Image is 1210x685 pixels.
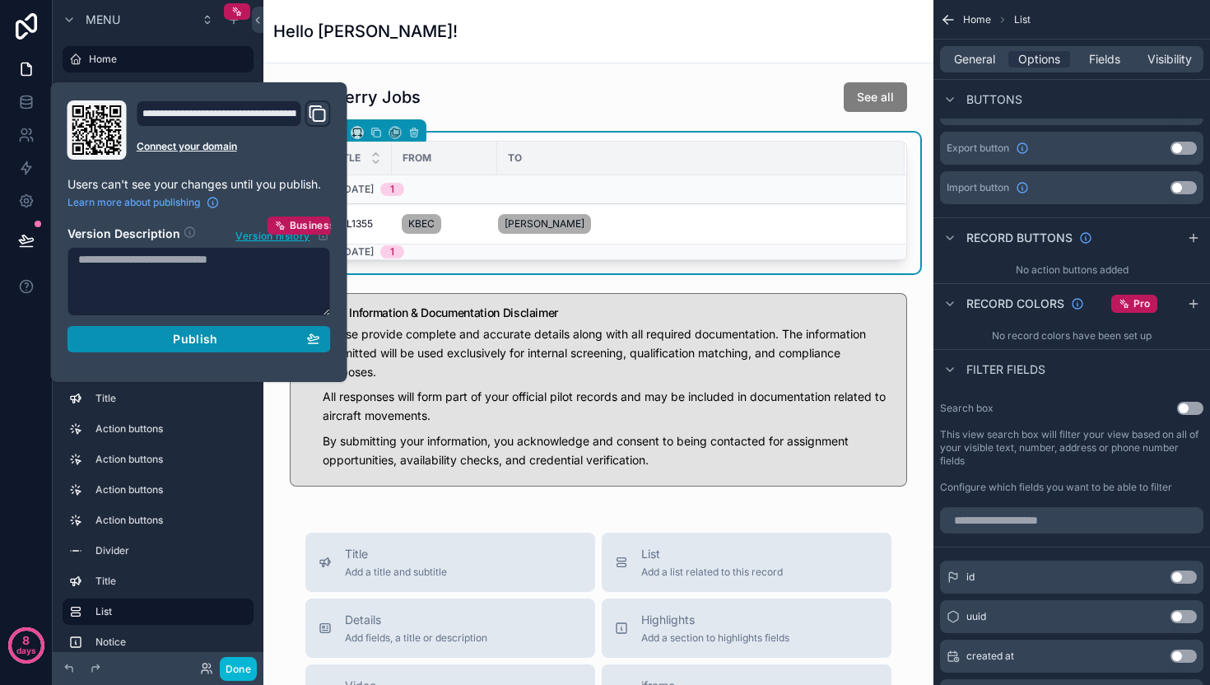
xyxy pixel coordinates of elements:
[95,605,240,618] label: List
[966,230,1073,246] span: Record buttons
[1018,51,1060,68] span: Options
[505,217,584,231] span: [PERSON_NAME]
[220,657,257,681] button: Done
[290,219,336,232] span: Business
[947,181,1009,194] span: Import button
[641,612,789,628] span: Highlights
[940,402,994,415] label: Search box
[966,650,1014,663] span: created at
[341,183,374,196] span: [DATE]
[1014,13,1031,26] span: List
[137,140,331,153] a: Connect your domain
[235,226,330,244] button: Version historyBusiness
[95,636,247,649] label: Notice
[67,176,331,193] p: Users can't see your changes until you publish.
[954,51,995,68] span: General
[641,631,789,645] span: Add a section to highlights fields
[403,151,431,165] span: From
[137,100,331,160] div: Domain and Custom Link
[940,481,1172,494] label: Configure which fields you want to be able to filter
[67,226,180,244] h2: Version Description
[341,245,374,259] span: [DATE]
[966,610,986,623] span: uuid
[67,196,220,209] a: Learn more about publishing
[63,46,254,72] a: Home
[933,323,1210,349] div: No record colors have been set up
[305,599,595,658] button: DetailsAdd fields, a title or description
[173,332,217,347] span: Publish
[63,81,254,107] a: Profile
[940,428,1203,468] label: This view search box will filter your view based on all of your visible text, number, address or ...
[402,211,487,237] a: KBEC
[966,571,975,584] span: id
[95,514,247,527] label: Action buttons
[498,211,885,237] a: [PERSON_NAME]
[53,378,263,652] div: scrollable content
[1147,51,1192,68] span: Visibility
[67,196,200,209] span: Learn more about publishing
[95,422,247,436] label: Action buttons
[16,639,36,662] p: days
[95,544,247,557] label: Divider
[67,326,331,352] button: Publish
[966,91,1022,108] span: Buttons
[602,599,891,658] button: HighlightsAdd a section to highlights fields
[95,575,247,588] label: Title
[95,392,247,405] label: Title
[966,296,1064,312] span: Record colors
[235,226,309,243] span: Version history
[345,612,487,628] span: Details
[345,566,447,579] span: Add a title and subtitle
[1089,51,1120,68] span: Fields
[86,12,120,28] span: Menu
[933,257,1210,283] div: No action buttons added
[963,13,991,26] span: Home
[1133,297,1150,310] span: Pro
[305,533,595,592] button: TitleAdd a title and subtitle
[947,142,1009,155] span: Export button
[345,546,447,562] span: Title
[641,566,783,579] span: Add a list related to this record
[89,53,244,66] label: Home
[602,533,891,592] button: ListAdd a list related to this record
[273,20,458,43] h1: Hello [PERSON_NAME]!
[390,183,394,196] div: 1
[95,453,247,466] label: Action buttons
[345,631,487,645] span: Add fields, a title or description
[408,217,435,231] span: KBEC
[22,632,30,649] p: 8
[95,483,247,496] label: Action buttons
[966,361,1045,378] span: Filter fields
[641,546,783,562] span: List
[390,245,394,259] div: 1
[508,151,522,165] span: To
